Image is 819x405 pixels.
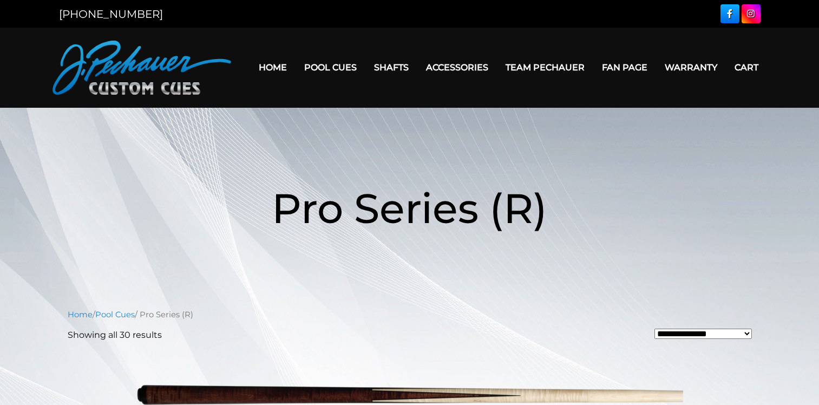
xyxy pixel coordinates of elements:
[654,329,752,339] select: Shop order
[53,41,231,95] img: Pechauer Custom Cues
[68,309,752,321] nav: Breadcrumb
[68,329,162,342] p: Showing all 30 results
[417,54,497,81] a: Accessories
[68,310,93,319] a: Home
[365,54,417,81] a: Shafts
[656,54,726,81] a: Warranty
[726,54,767,81] a: Cart
[593,54,656,81] a: Fan Page
[59,8,163,21] a: [PHONE_NUMBER]
[272,183,547,233] span: Pro Series (R)
[95,310,135,319] a: Pool Cues
[497,54,593,81] a: Team Pechauer
[296,54,365,81] a: Pool Cues
[250,54,296,81] a: Home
